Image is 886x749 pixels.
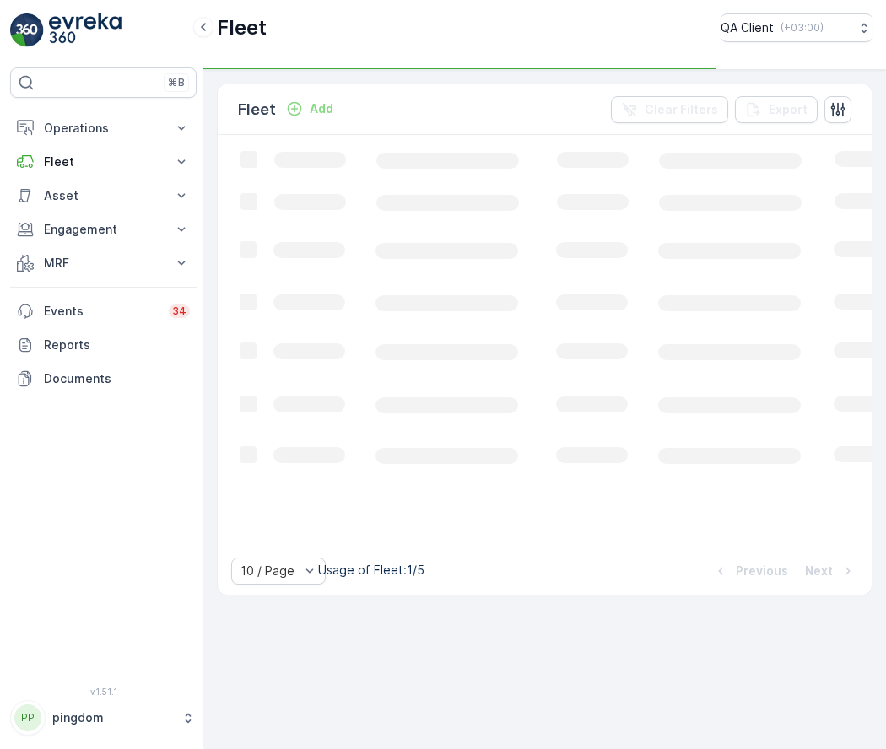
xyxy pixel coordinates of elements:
[10,179,197,213] button: Asset
[10,213,197,246] button: Engagement
[44,337,190,353] p: Reports
[217,14,267,41] p: Fleet
[49,13,122,47] img: logo_light-DOdMpM7g.png
[318,562,424,579] p: Usage of Fleet : 1/5
[238,98,276,121] p: Fleet
[168,76,185,89] p: ⌘B
[10,145,197,179] button: Fleet
[10,362,197,396] a: Documents
[44,303,159,320] p: Events
[611,96,728,123] button: Clear Filters
[769,101,808,118] p: Export
[44,370,190,387] p: Documents
[10,294,197,328] a: Events34
[735,96,818,123] button: Export
[781,21,824,35] p: ( +03:00 )
[736,563,788,579] p: Previous
[44,154,163,170] p: Fleet
[645,101,718,118] p: Clear Filters
[52,709,173,726] p: pingdom
[44,120,163,137] p: Operations
[310,100,333,117] p: Add
[803,561,858,581] button: Next
[805,563,833,579] p: Next
[10,687,197,697] span: v 1.51.1
[10,700,197,736] button: PPpingdom
[10,13,44,47] img: logo
[710,561,790,581] button: Previous
[10,111,197,145] button: Operations
[721,13,872,42] button: QA Client(+03:00)
[10,246,197,280] button: MRF
[44,187,163,204] p: Asset
[172,304,186,318] p: 34
[279,99,340,119] button: Add
[44,255,163,272] p: MRF
[721,19,774,36] p: QA Client
[10,328,197,362] a: Reports
[14,704,41,731] div: PP
[44,221,163,238] p: Engagement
